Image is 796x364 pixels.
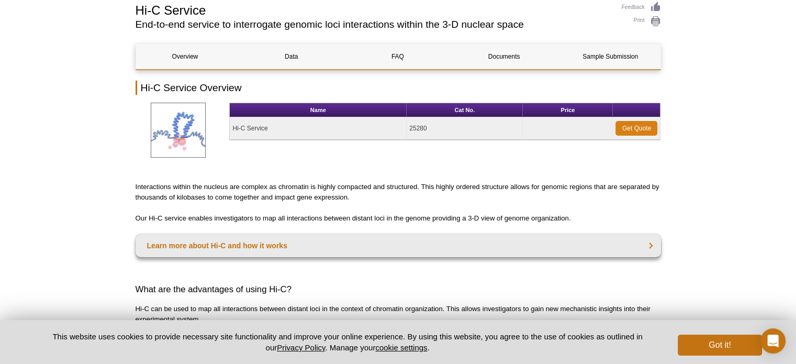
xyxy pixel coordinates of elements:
p: Hi-C can be used to map all interactions between distant loci in the context of chromatin organiz... [136,304,661,325]
a: Learn more about Hi-C and how it works [136,234,661,257]
h3: What are the advantages of using Hi-C? [136,283,661,296]
a: Get Quote [615,121,657,136]
h2: End-to-end service to interrogate genomic loci interactions within the 3-D nuclear space​ [136,20,611,29]
img: Hi-C Service [151,103,206,158]
p: Our Hi-C service enables investigators to map all interactions between distant loci in the genome... [136,213,661,224]
p: This website uses cookies to provide necessary site functionality and improve your online experie... [35,331,661,353]
h2: Hi-C Service Overview [136,81,661,95]
a: Privacy Policy [277,343,325,352]
a: FAQ [349,44,447,69]
a: Documents [455,44,553,69]
button: cookie settings [375,343,427,352]
th: Cat No. [407,103,523,117]
th: Name [230,103,407,117]
a: Sample Submission [561,44,659,69]
h1: Hi-C Service [136,2,611,17]
a: Data [242,44,341,69]
td: Hi-C Service [230,117,407,140]
a: Feedback [622,2,661,13]
p: Interactions within the nucleus are complex as chromatin is highly compacted and structured. This... [136,182,661,203]
div: Open Intercom Messenger [760,328,786,354]
a: Overview [136,44,234,69]
button: Got it! [678,335,761,356]
th: Price [523,103,613,117]
a: Print [622,16,661,27]
td: 25280 [407,117,523,140]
